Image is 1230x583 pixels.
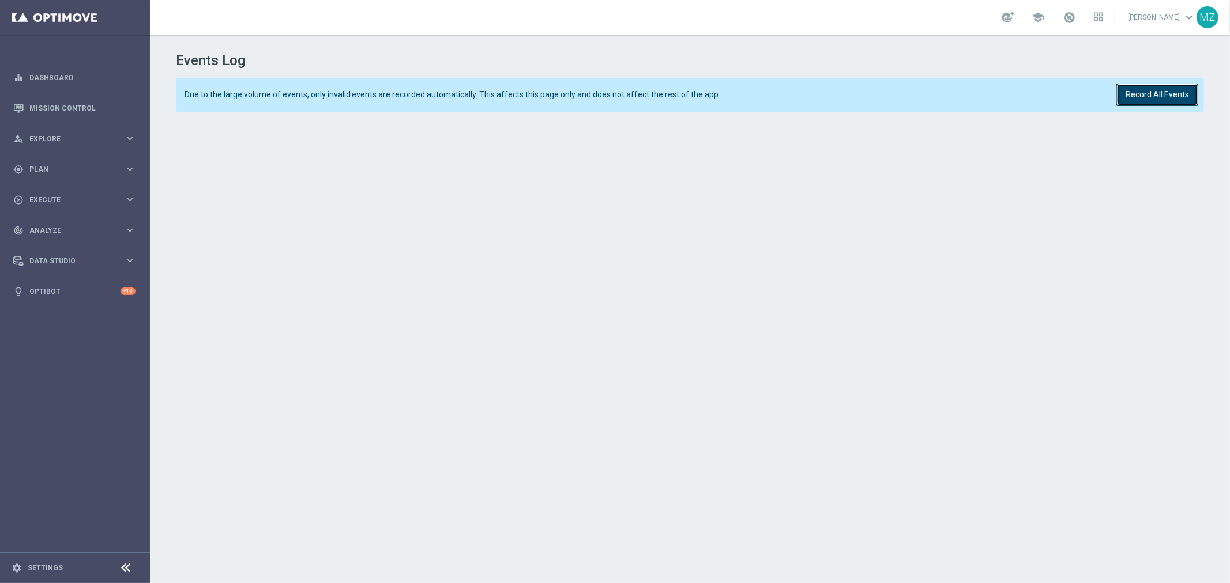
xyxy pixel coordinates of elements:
i: keyboard_arrow_right [125,164,136,175]
button: Mission Control [13,104,136,113]
a: Dashboard [29,62,136,93]
button: Data Studio keyboard_arrow_right [13,256,136,266]
div: Execute [13,195,125,205]
button: person_search Explore keyboard_arrow_right [13,134,136,143]
i: play_circle_outline [13,195,24,205]
h1: Events Log [176,52,1205,69]
i: person_search [13,134,24,144]
i: equalizer [13,73,24,83]
a: Settings [28,565,63,571]
i: lightbulb [13,286,24,297]
div: Dashboard [13,62,136,93]
span: Explore [29,135,125,142]
span: Execute [29,196,125,203]
span: Due to the large volume of events, only invalid events are recorded automatically. This affects t... [185,90,1103,100]
span: Data Studio [29,258,125,264]
i: settings [12,563,22,573]
i: keyboard_arrow_right [125,194,136,205]
button: track_changes Analyze keyboard_arrow_right [13,226,136,235]
div: Optibot [13,276,136,306]
button: gps_fixed Plan keyboard_arrow_right [13,165,136,174]
span: school [1032,11,1044,24]
div: Mission Control [13,93,136,123]
i: keyboard_arrow_right [125,133,136,144]
button: lightbulb Optibot +10 [13,287,136,296]
div: Explore [13,134,125,144]
div: MZ [1197,6,1218,28]
i: gps_fixed [13,164,24,175]
button: play_circle_outline Execute keyboard_arrow_right [13,195,136,205]
i: keyboard_arrow_right [125,255,136,266]
div: +10 [121,287,136,295]
i: track_changes [13,225,24,236]
a: [PERSON_NAME]keyboard_arrow_down [1127,9,1197,26]
span: Plan [29,166,125,173]
button: equalizer Dashboard [13,73,136,82]
span: keyboard_arrow_down [1183,11,1195,24]
span: Analyze [29,227,125,234]
i: keyboard_arrow_right [125,225,136,236]
div: Plan [13,164,125,175]
button: Record All Events [1116,84,1198,106]
div: Analyze [13,225,125,236]
a: Optibot [29,276,121,306]
a: Mission Control [29,93,136,123]
div: Data Studio [13,256,125,266]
